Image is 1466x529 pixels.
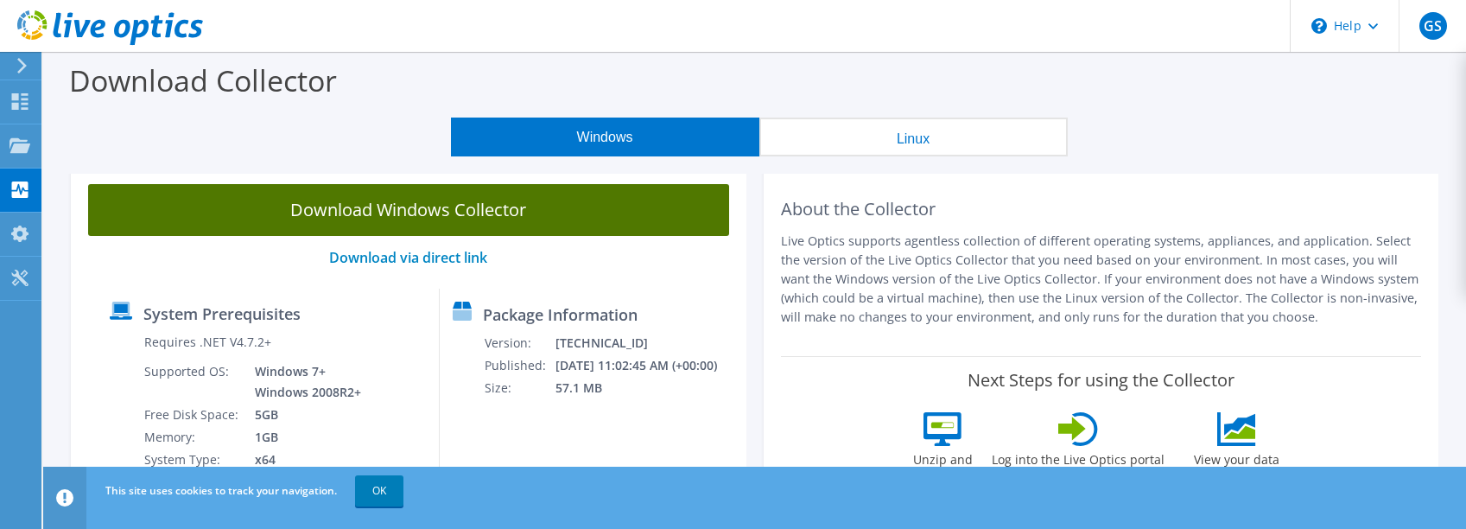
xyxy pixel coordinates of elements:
td: Size: [484,377,555,399]
button: Windows [451,118,759,156]
td: Published: [484,354,555,377]
button: Linux [759,118,1068,156]
span: GS [1419,12,1447,40]
p: Live Optics supports agentless collection of different operating systems, appliances, and applica... [781,232,1422,327]
td: Memory: [143,426,242,449]
a: OK [355,475,403,507]
a: Download Windows Collector [88,184,729,236]
a: Download via direct link [329,248,487,267]
td: x64 [242,449,365,471]
h2: About the Collector [781,199,1422,220]
td: Supported OS: [143,360,242,404]
td: System Type: [143,449,242,471]
td: [TECHNICAL_ID] [555,332,739,354]
td: Version: [484,332,555,354]
label: Download Collector [69,61,337,100]
label: System Prerequisites [143,305,301,322]
span: This site uses cookies to track your navigation. [105,483,337,498]
td: Free Disk Space: [143,404,242,426]
label: Log into the Live Optics portal and view your project [991,446,1165,486]
td: [DATE] 11:02:45 AM (+00:00) [555,354,739,377]
label: Unzip and run the .exe [903,446,982,486]
td: Windows 7+ Windows 2008R2+ [242,360,365,404]
label: Next Steps for using the Collector [968,370,1234,391]
label: View your data within the project [1174,446,1298,486]
label: Package Information [483,306,638,323]
td: 5GB [242,404,365,426]
td: 1GB [242,426,365,449]
td: 57.1 MB [555,377,739,399]
svg: \n [1311,18,1327,34]
label: Requires .NET V4.7.2+ [144,334,271,351]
